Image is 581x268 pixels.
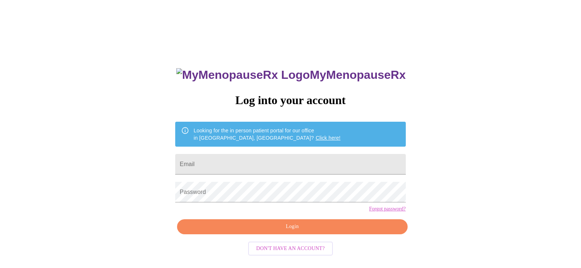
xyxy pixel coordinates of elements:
[176,68,310,82] img: MyMenopauseRx Logo
[256,244,325,253] span: Don't have an account?
[316,135,341,141] a: Click here!
[248,242,333,256] button: Don't have an account?
[177,219,407,234] button: Login
[369,206,406,212] a: Forgot password?
[246,245,335,251] a: Don't have an account?
[176,68,406,82] h3: MyMenopauseRx
[175,93,405,107] h3: Log into your account
[194,124,341,144] div: Looking for the in person patient portal for our office in [GEOGRAPHIC_DATA], [GEOGRAPHIC_DATA]?
[185,222,399,231] span: Login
